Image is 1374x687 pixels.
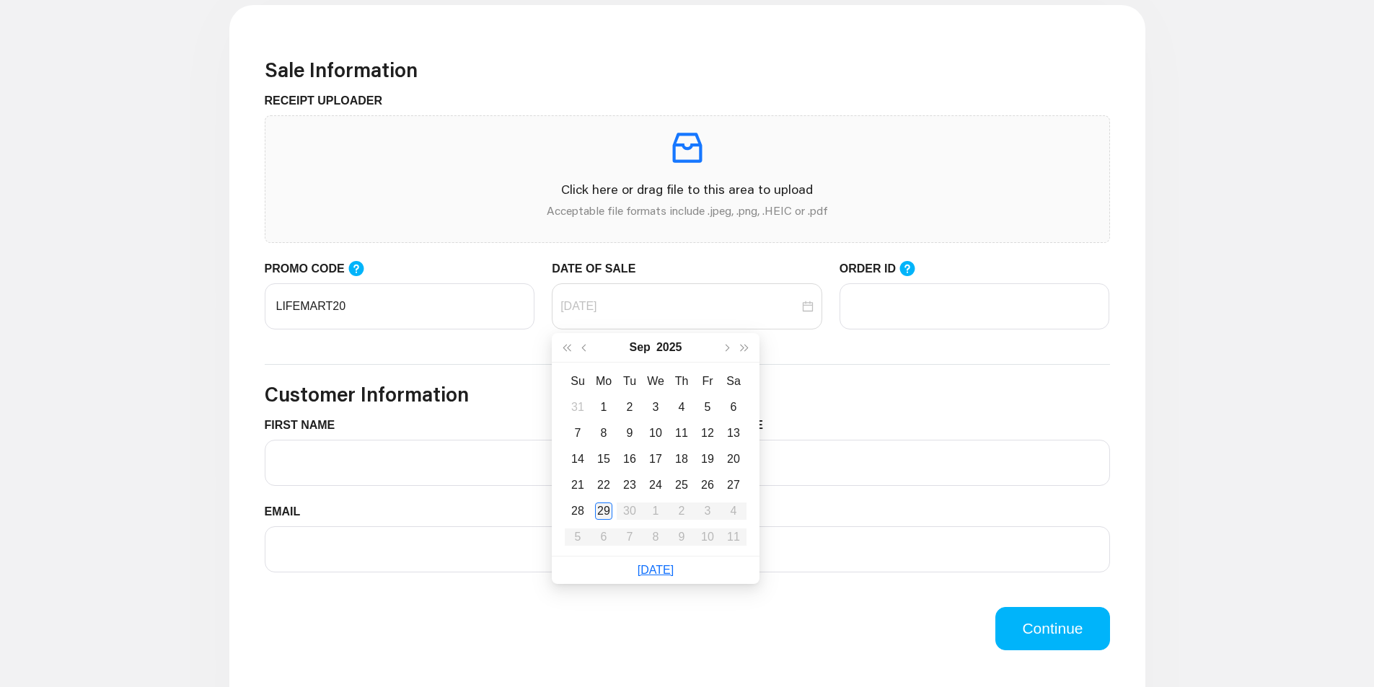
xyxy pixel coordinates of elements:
div: 13 [725,425,742,442]
div: 4 [673,399,690,416]
th: Mo [591,368,617,394]
div: 5 [699,399,716,416]
input: DATE OF SALE [560,298,799,315]
div: 28 [569,502,586,520]
button: Sep [630,333,651,362]
div: 8 [595,425,612,442]
input: LAST NAME [696,440,1110,486]
label: FIRST NAME [265,417,346,434]
td: 2025-09-21 [565,472,591,498]
th: Sa [721,368,747,394]
h3: Sale Information [265,58,1110,82]
input: PHONE [696,526,1110,572]
td: 2025-09-01 [591,394,617,420]
span: inbox [667,128,708,168]
div: 20 [725,451,742,468]
label: ORDER ID [840,260,930,278]
div: 23 [621,477,638,494]
button: Continue [995,607,1109,650]
div: 25 [673,477,690,494]
td: 2025-09-18 [669,446,695,472]
td: 2025-09-29 [591,498,617,524]
td: 2025-09-27 [721,472,747,498]
p: Click here or drag file to this area to upload [277,179,1098,199]
span: inboxClick here or drag file to this area to uploadAcceptable file formats include .jpeg, .png, .... [265,116,1109,242]
td: 2025-09-28 [565,498,591,524]
label: DATE OF SALE [552,260,646,278]
button: 2025 [656,333,682,362]
div: 1 [595,399,612,416]
div: 31 [569,399,586,416]
th: Tu [617,368,643,394]
div: 11 [673,425,690,442]
td: 2025-09-15 [591,446,617,472]
td: 2025-09-10 [643,420,669,446]
td: 2025-09-12 [695,420,721,446]
div: 15 [595,451,612,468]
h3: Customer Information [265,382,1110,407]
th: We [643,368,669,394]
input: FIRST NAME [265,440,679,486]
td: 2025-08-31 [565,394,591,420]
div: 14 [569,451,586,468]
div: 29 [595,502,612,520]
td: 2025-09-16 [617,446,643,472]
td: 2025-09-20 [721,446,747,472]
div: 10 [647,425,664,442]
td: 2025-09-11 [669,420,695,446]
label: RECEIPT UPLOADER [265,92,394,110]
td: 2025-09-19 [695,446,721,472]
div: 24 [647,477,664,494]
th: Th [669,368,695,394]
label: PROMO CODE [265,260,379,278]
td: 2025-09-25 [669,472,695,498]
td: 2025-09-06 [721,394,747,420]
div: 19 [699,451,716,468]
td: 2025-09-04 [669,394,695,420]
td: 2025-09-17 [643,446,669,472]
div: 3 [647,399,664,416]
p: Acceptable file formats include .jpeg, .png, .HEIC or .pdf [277,202,1098,219]
td: 2025-09-24 [643,472,669,498]
th: Fr [695,368,721,394]
div: 21 [569,477,586,494]
div: 22 [595,477,612,494]
input: EMAIL [265,526,679,572]
td: 2025-09-08 [591,420,617,446]
div: 2 [621,399,638,416]
td: 2025-09-07 [565,420,591,446]
div: 16 [621,451,638,468]
div: 12 [699,425,716,442]
a: [DATE] [638,564,674,576]
td: 2025-09-05 [695,394,721,420]
td: 2025-09-03 [643,394,669,420]
div: 6 [725,399,742,416]
div: 26 [699,477,716,494]
td: 2025-09-02 [617,394,643,420]
td: 2025-09-13 [721,420,747,446]
div: 7 [569,425,586,442]
label: EMAIL [265,503,312,520]
div: 27 [725,477,742,494]
td: 2025-09-23 [617,472,643,498]
td: 2025-09-14 [565,446,591,472]
div: 9 [621,425,638,442]
div: 17 [647,451,664,468]
th: Su [565,368,591,394]
td: 2025-09-26 [695,472,721,498]
div: 18 [673,451,690,468]
td: 2025-09-22 [591,472,617,498]
td: 2025-09-09 [617,420,643,446]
